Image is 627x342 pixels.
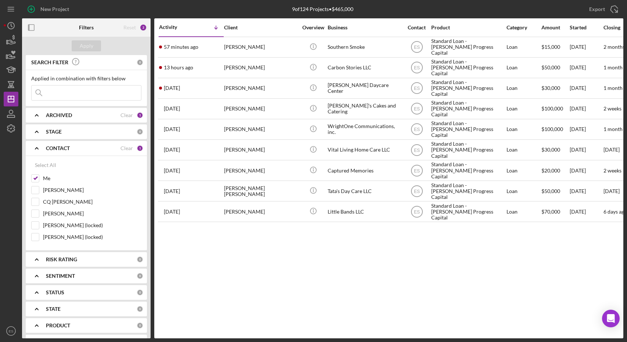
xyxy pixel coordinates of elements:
time: 2025-07-08 06:56 [164,188,180,194]
div: [DATE] [570,58,603,77]
div: Loan [507,120,541,139]
time: 2 months [603,44,625,50]
text: ES [414,86,419,91]
text: ES [414,127,419,132]
div: [DATE] [570,161,603,180]
time: 2025-08-17 00:45 [164,85,180,91]
text: ES [9,329,14,333]
label: Me [43,175,141,182]
div: Standard Loan - [PERSON_NAME] Progress Capital [431,202,505,221]
time: 2025-08-13 18:24 [164,106,180,112]
div: Standard Loan - [PERSON_NAME] Progress Capital [431,99,505,119]
text: ES [414,45,419,50]
div: Category [507,25,541,30]
time: [DATE] [603,188,620,194]
div: [PERSON_NAME]'s Cakes and Catering [328,99,401,119]
div: $100,000 [541,99,569,119]
div: 0 [137,306,143,312]
div: Export [589,2,605,17]
button: Select All [31,158,60,172]
div: Apply [80,40,93,51]
div: Standard Loan - [PERSON_NAME] Progress Capital [431,79,505,98]
div: Started [570,25,603,30]
div: $20,000 [541,161,569,180]
div: [PERSON_NAME] [224,37,298,57]
div: $50,000 [541,181,569,201]
time: 1 month [603,126,623,132]
div: Standard Loan - [PERSON_NAME] Progress Capital [431,161,505,180]
time: 2 weeks [603,105,621,112]
b: ARCHIVED [46,112,72,118]
text: ES [414,148,419,153]
label: CQ [PERSON_NAME] [43,198,141,205]
div: Select All [35,158,56,172]
button: New Project [22,2,76,17]
div: Loan [507,202,541,221]
div: Tata's Day Care LLC [328,181,401,201]
div: [DATE] [570,120,603,139]
div: Standard Loan - [PERSON_NAME] Progress Capital [431,181,505,201]
div: 0 [137,273,143,279]
text: ES [414,65,419,70]
time: 2025-06-30 20:24 [164,209,180,215]
b: SENTIMENT [46,273,75,279]
button: Apply [72,40,101,51]
b: PRODUCT [46,323,70,328]
div: [DATE] [570,181,603,201]
div: Little Bands LLC [328,202,401,221]
div: Loan [507,181,541,201]
div: Loan [507,37,541,57]
div: [DATE] [570,37,603,57]
text: ES [414,189,419,194]
time: 2025-08-20 13:53 [164,44,198,50]
b: SEARCH FILTER [31,59,68,65]
div: $15,000 [541,37,569,57]
div: 0 [137,128,143,135]
div: [PERSON_NAME] [224,120,298,139]
b: RISK RATING [46,256,77,262]
text: ES [414,209,419,214]
div: 0 [137,289,143,296]
div: Loan [507,140,541,160]
time: 1 month [603,85,623,91]
time: 2025-07-28 15:09 [164,147,180,153]
div: 0 [137,59,143,66]
div: Vital Living Home Care LLC [328,140,401,160]
div: WrightOne Communications, inc. [328,120,401,139]
div: Reset [123,25,136,30]
div: 2 [140,24,147,31]
div: Standard Loan - [PERSON_NAME] Progress Capital [431,58,505,77]
div: Loan [507,99,541,119]
div: Carbon Stories LLC [328,58,401,77]
label: [PERSON_NAME] [43,210,141,217]
button: ES [4,324,18,338]
div: Loan [507,161,541,180]
label: [PERSON_NAME] [43,186,141,194]
div: Captured Memories [328,161,401,180]
time: 2025-08-20 01:46 [164,65,193,70]
time: 2025-08-11 11:23 [164,126,180,132]
div: [PERSON_NAME] [224,79,298,98]
text: ES [414,168,419,173]
div: 9 of 124 Projects • $465,000 [292,6,353,12]
div: $50,000 [541,58,569,77]
b: STATE [46,306,61,312]
div: 1 [137,145,143,152]
div: Standard Loan - [PERSON_NAME] Progress Capital [431,140,505,160]
div: $100,000 [541,120,569,139]
div: Business [328,25,401,30]
b: STATUS [46,290,64,295]
div: Activity [159,24,191,30]
div: [PERSON_NAME] [224,99,298,119]
text: ES [414,106,419,112]
div: 0 [137,256,143,263]
b: CONTACT [46,145,70,151]
div: Open Intercom Messenger [602,310,620,327]
div: Clear [120,112,133,118]
div: Standard Loan - [PERSON_NAME] Progress Capital [431,120,505,139]
div: [DATE] [570,202,603,221]
div: Amount [541,25,569,30]
time: 2 weeks [603,167,621,174]
div: Loan [507,58,541,77]
div: Clear [120,145,133,151]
